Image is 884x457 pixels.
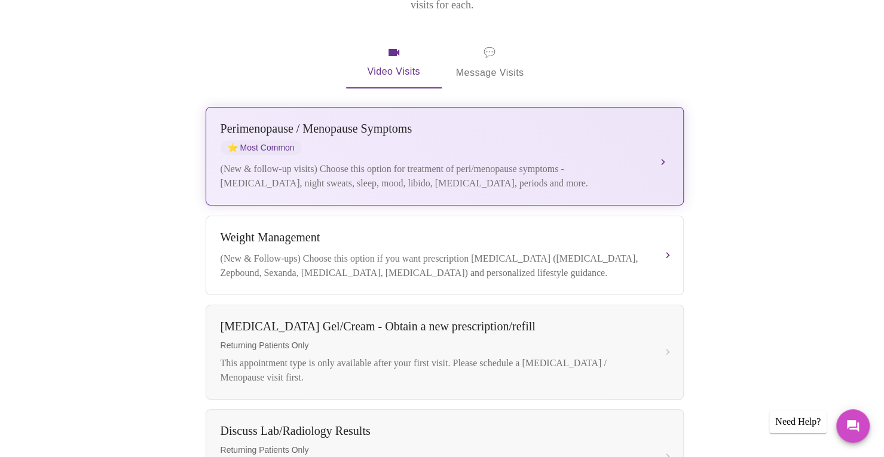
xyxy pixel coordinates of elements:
button: [MEDICAL_DATA] Gel/Cream - Obtain a new prescription/refillReturning Patients OnlyThis appointmen... [206,305,684,400]
button: Messages [836,409,870,443]
span: star [228,143,238,152]
button: Perimenopause / Menopause SymptomsstarMost Common(New & follow-up visits) Choose this option for ... [206,107,684,206]
div: Perimenopause / Menopause Symptoms [221,122,645,136]
div: (New & follow-up visits) Choose this option for treatment of peri/menopause symptoms - [MEDICAL_D... [221,162,645,191]
button: Weight Management(New & Follow-ups) Choose this option if you want prescription [MEDICAL_DATA] ([... [206,216,684,295]
div: Need Help? [769,410,827,433]
div: Weight Management [221,231,645,244]
span: Most Common [221,140,302,155]
span: Returning Patients Only [221,445,645,455]
div: [MEDICAL_DATA] Gel/Cream - Obtain a new prescription/refill [221,320,645,333]
div: Discuss Lab/Radiology Results [221,424,645,438]
div: (New & Follow-ups) Choose this option if you want prescription [MEDICAL_DATA] ([MEDICAL_DATA], Ze... [221,251,645,280]
span: message [484,44,495,61]
span: Video Visits [360,45,427,80]
span: Returning Patients Only [221,341,645,350]
div: This appointment type is only available after your first visit. Please schedule a [MEDICAL_DATA] ... [221,356,645,385]
span: Message Visits [456,44,524,81]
